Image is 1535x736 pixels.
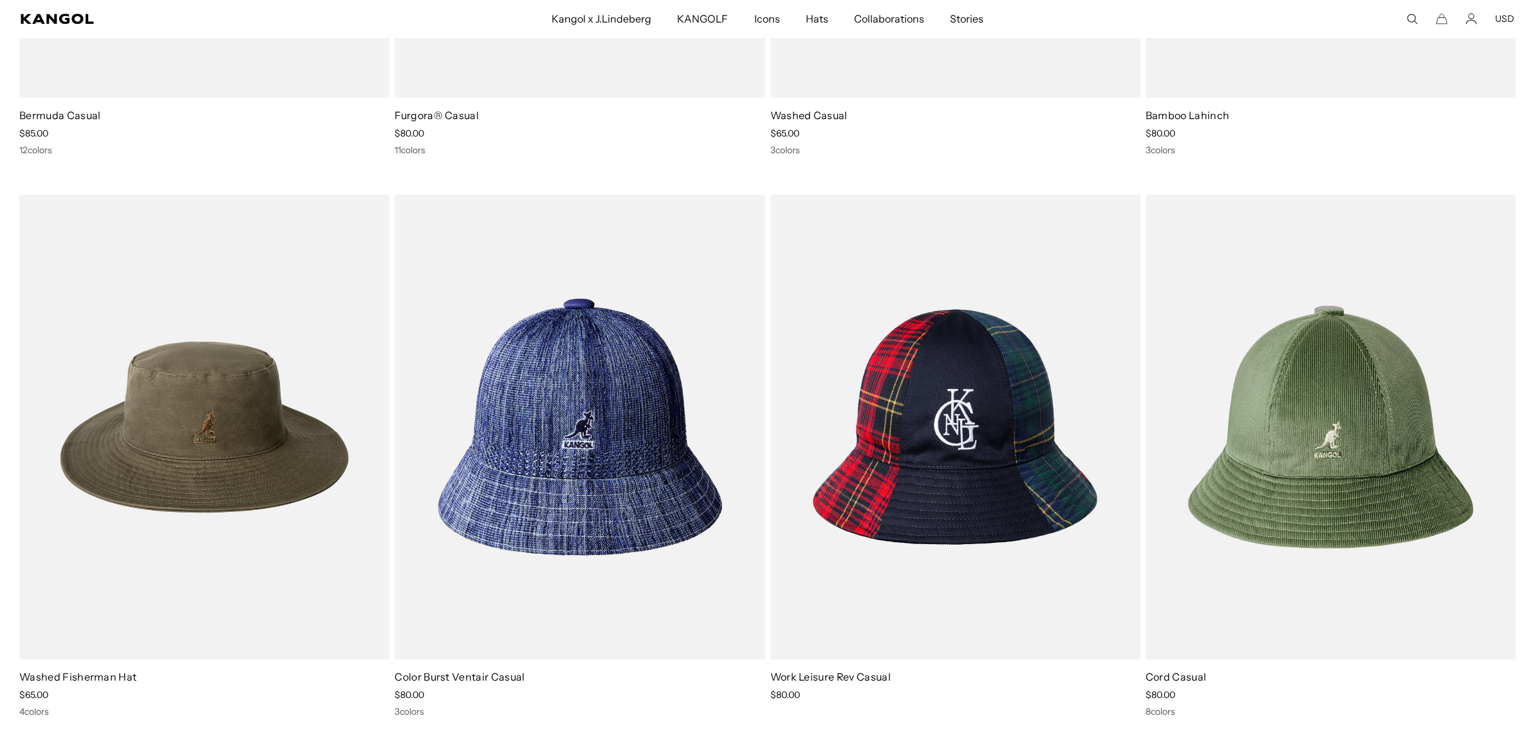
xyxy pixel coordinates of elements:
[1406,13,1418,24] summary: Search here
[770,109,848,122] a: Washed Casual
[770,689,800,701] span: $80.00
[395,194,765,659] img: Color Burst Ventair Casual
[1146,706,1516,717] div: 8 colors
[1436,13,1447,24] button: Cart
[1146,144,1516,156] div: 3 colors
[395,144,765,156] div: 11 colors
[19,144,389,156] div: 12 colors
[1146,689,1175,701] span: $80.00
[19,706,389,717] div: 4 colors
[395,689,424,701] span: $80.00
[395,109,479,122] a: Furgora® Casual
[19,194,389,659] img: Washed Fisherman Hat
[770,194,1140,659] img: Work Leisure Rev Casual
[19,689,48,701] span: $65.00
[395,670,525,683] a: Color Burst Ventair Casual
[1146,194,1516,659] img: Cord Casual
[770,144,1140,156] div: 3 colors
[21,14,366,24] a: Kangol
[19,109,100,122] a: Bermuda Casual
[19,127,48,139] span: $85.00
[19,670,136,683] a: Washed Fisherman Hat
[1146,109,1229,122] a: Bamboo Lahinch
[395,127,424,139] span: $80.00
[1495,13,1514,24] button: USD
[770,127,799,139] span: $65.00
[770,670,891,683] a: Work Leisure Rev Casual
[395,706,765,717] div: 3 colors
[1465,13,1477,24] a: Account
[1146,127,1175,139] span: $80.00
[1146,670,1207,683] a: Cord Casual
